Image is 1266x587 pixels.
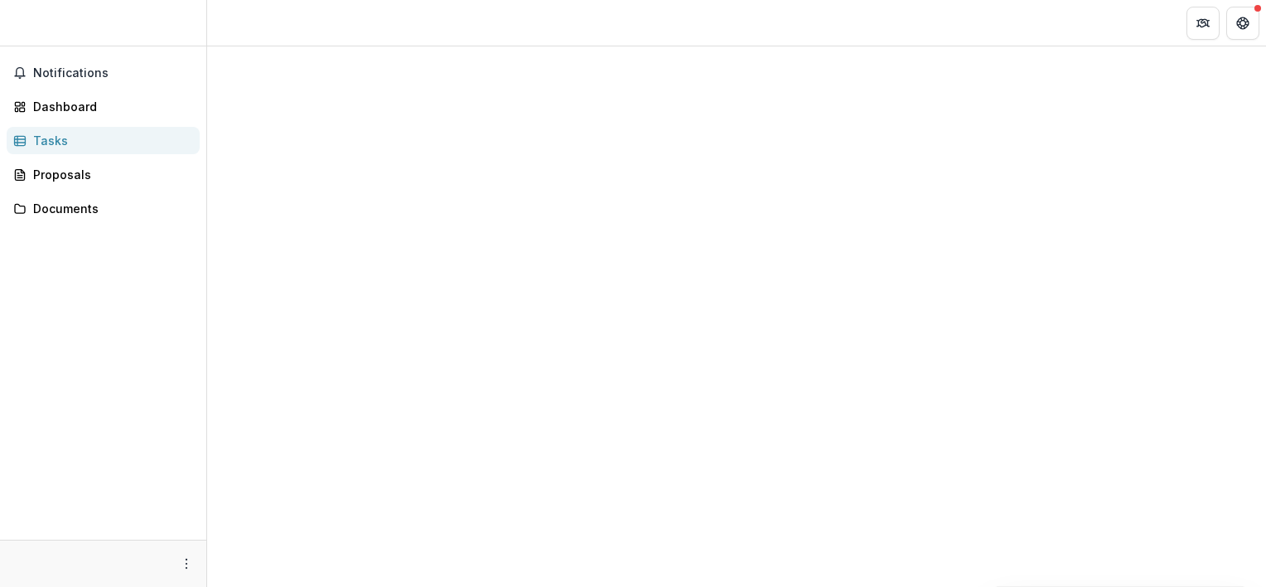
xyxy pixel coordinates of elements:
a: Dashboard [7,93,200,120]
div: Documents [33,200,186,217]
span: Notifications [33,66,193,80]
div: Proposals [33,166,186,183]
button: Notifications [7,60,200,86]
a: Documents [7,195,200,222]
a: Proposals [7,161,200,188]
a: Tasks [7,127,200,154]
button: Partners [1186,7,1220,40]
button: Get Help [1226,7,1259,40]
div: Dashboard [33,98,186,115]
div: Tasks [33,132,186,149]
button: More [176,554,196,574]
